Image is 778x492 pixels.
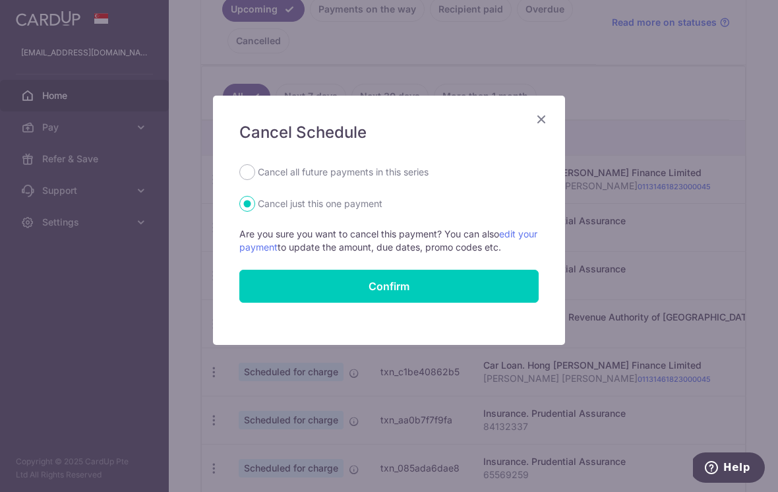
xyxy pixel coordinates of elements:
[239,228,539,254] p: Are you sure you want to cancel this payment? You can also to update the amount, due dates, promo...
[258,196,382,212] label: Cancel just this one payment
[693,452,765,485] iframe: Opens a widget where you can find more information
[258,164,429,180] label: Cancel all future payments in this series
[239,270,539,303] button: Confirm
[533,111,549,127] button: Close
[239,122,539,143] h5: Cancel Schedule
